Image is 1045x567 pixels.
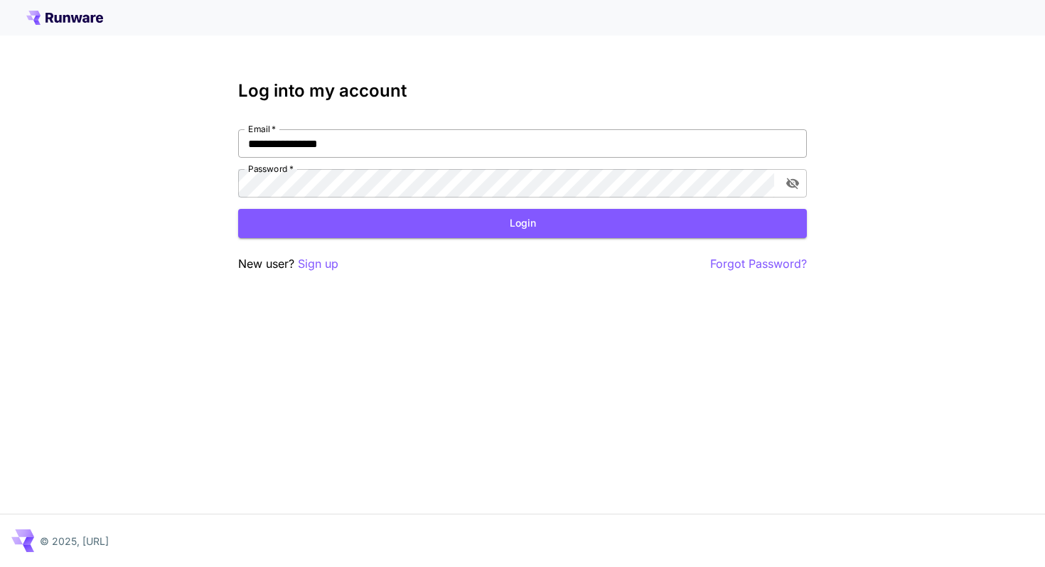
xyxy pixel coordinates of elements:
[238,81,807,101] h3: Log into my account
[298,255,338,273] button: Sign up
[248,163,294,175] label: Password
[238,255,338,273] p: New user?
[238,209,807,238] button: Login
[710,255,807,273] button: Forgot Password?
[40,534,109,549] p: © 2025, [URL]
[248,123,276,135] label: Email
[780,171,805,196] button: toggle password visibility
